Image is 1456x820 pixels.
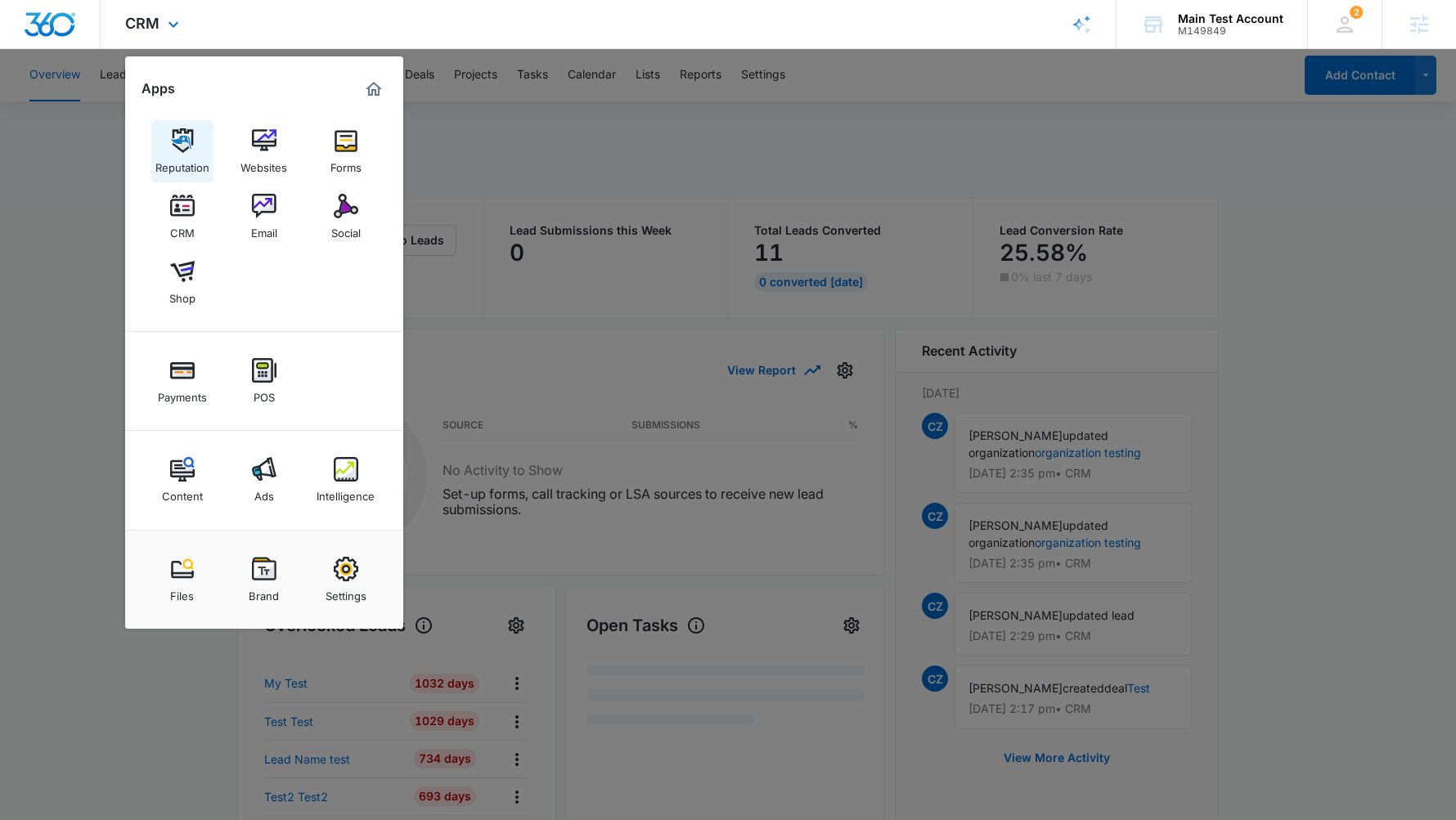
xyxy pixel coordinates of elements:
a: Content [151,449,213,511]
div: Shop [169,284,195,305]
a: CRM [151,186,213,248]
div: POS [254,383,275,404]
div: Settings [326,581,366,603]
a: Settings [315,549,377,611]
div: Social [331,218,361,240]
div: Payments [158,383,207,404]
div: account id [1178,25,1283,37]
a: Ads [233,449,295,511]
div: Reputation [155,153,209,174]
a: Brand [233,549,295,611]
span: 2 [1350,6,1363,19]
a: Websites [233,120,295,182]
div: Email [251,218,277,240]
div: Content [162,482,203,503]
a: Shop [151,251,213,313]
a: POS [233,350,295,412]
h2: Apps [142,81,175,96]
a: Payments [151,350,213,412]
a: Reputation [151,120,213,182]
div: Forms [330,153,362,174]
div: Intelligence [317,482,375,503]
div: Ads [254,482,274,503]
div: notifications count [1350,6,1363,19]
a: Email [233,186,295,248]
a: Files [151,549,213,611]
a: Forms [315,120,377,182]
a: Intelligence [315,449,377,511]
div: CRM [170,218,195,240]
a: Marketing 360® Dashboard [361,76,387,102]
div: Files [170,581,194,603]
div: Websites [240,153,287,174]
div: account name [1178,12,1283,25]
span: CRM [125,15,160,32]
a: Social [315,186,377,248]
div: Brand [249,581,279,603]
